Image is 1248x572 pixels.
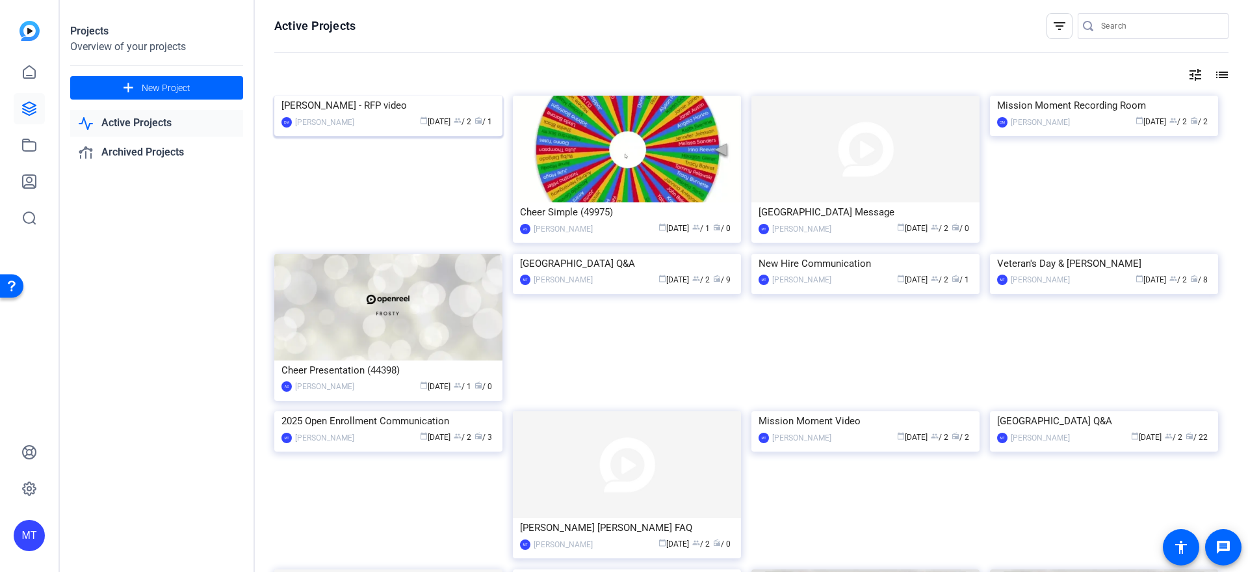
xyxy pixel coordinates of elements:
[420,433,450,442] span: [DATE]
[70,23,243,39] div: Projects
[454,117,471,126] span: / 2
[772,431,831,444] div: [PERSON_NAME]
[281,381,292,392] div: AS
[997,117,1007,128] div: DM
[454,116,461,124] span: group
[759,254,972,273] div: New Hire Communication
[474,433,492,442] span: / 3
[281,433,292,443] div: MT
[931,275,939,282] span: group
[454,432,461,440] span: group
[420,382,450,391] span: [DATE]
[759,275,769,285] div: MT
[897,275,905,282] span: calendar_today
[1136,275,1166,284] span: [DATE]
[1136,275,1143,282] span: calendar_today
[474,116,482,124] span: radio
[952,433,969,442] span: / 2
[120,80,136,96] mat-icon: add
[897,224,928,233] span: [DATE]
[658,539,689,549] span: [DATE]
[474,381,482,389] span: radio
[713,224,731,233] span: / 0
[520,254,734,273] div: [GEOGRAPHIC_DATA] Q&A
[997,96,1211,115] div: Mission Moment Recording Room
[474,382,492,391] span: / 0
[759,411,972,431] div: Mission Moment Video
[658,223,666,231] span: calendar_today
[692,275,710,284] span: / 2
[420,117,450,126] span: [DATE]
[658,224,689,233] span: [DATE]
[520,202,734,222] div: Cheer Simple (49975)
[1173,539,1189,555] mat-icon: accessibility
[420,432,428,440] span: calendar_today
[534,538,593,551] div: [PERSON_NAME]
[931,223,939,231] span: group
[952,224,969,233] span: / 0
[952,223,959,231] span: radio
[1136,117,1166,126] span: [DATE]
[520,275,530,285] div: MT
[1011,116,1070,129] div: [PERSON_NAME]
[295,116,354,129] div: [PERSON_NAME]
[931,224,948,233] span: / 2
[897,275,928,284] span: [DATE]
[420,381,428,389] span: calendar_today
[952,432,959,440] span: radio
[19,21,40,41] img: blue-gradient.svg
[931,275,948,284] span: / 2
[713,539,731,549] span: / 0
[997,411,1211,431] div: [GEOGRAPHIC_DATA] Q&A
[692,224,710,233] span: / 1
[897,433,928,442] span: [DATE]
[1011,273,1070,286] div: [PERSON_NAME]
[1169,275,1187,284] span: / 2
[1190,116,1198,124] span: radio
[1101,18,1218,34] input: Search
[420,116,428,124] span: calendar_today
[70,110,243,137] a: Active Projects
[1052,18,1067,34] mat-icon: filter_list
[897,223,905,231] span: calendar_today
[997,433,1007,443] div: MT
[759,433,769,443] div: MT
[931,433,948,442] span: / 2
[997,275,1007,285] div: MT
[692,275,700,282] span: group
[1190,275,1208,284] span: / 8
[281,361,495,380] div: Cheer Presentation (44398)
[658,539,666,547] span: calendar_today
[1215,539,1231,555] mat-icon: message
[534,273,593,286] div: [PERSON_NAME]
[295,431,354,444] div: [PERSON_NAME]
[692,539,700,547] span: group
[658,275,689,284] span: [DATE]
[713,539,721,547] span: radio
[454,433,471,442] span: / 2
[1169,275,1177,282] span: group
[70,39,243,55] div: Overview of your projects
[454,382,471,391] span: / 1
[1186,432,1193,440] span: radio
[454,381,461,389] span: group
[772,273,831,286] div: [PERSON_NAME]
[692,223,700,231] span: group
[281,96,495,115] div: [PERSON_NAME] - RFP video
[474,432,482,440] span: radio
[952,275,969,284] span: / 1
[713,223,721,231] span: radio
[474,117,492,126] span: / 1
[1188,67,1203,83] mat-icon: tune
[1190,275,1198,282] span: radio
[1136,116,1143,124] span: calendar_today
[1190,117,1208,126] span: / 2
[997,254,1211,273] div: Veteran's Day & [PERSON_NAME]
[520,539,530,550] div: MT
[1165,432,1173,440] span: group
[692,539,710,549] span: / 2
[14,520,45,551] div: MT
[713,275,721,282] span: radio
[520,224,530,234] div: AS
[142,81,190,95] span: New Project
